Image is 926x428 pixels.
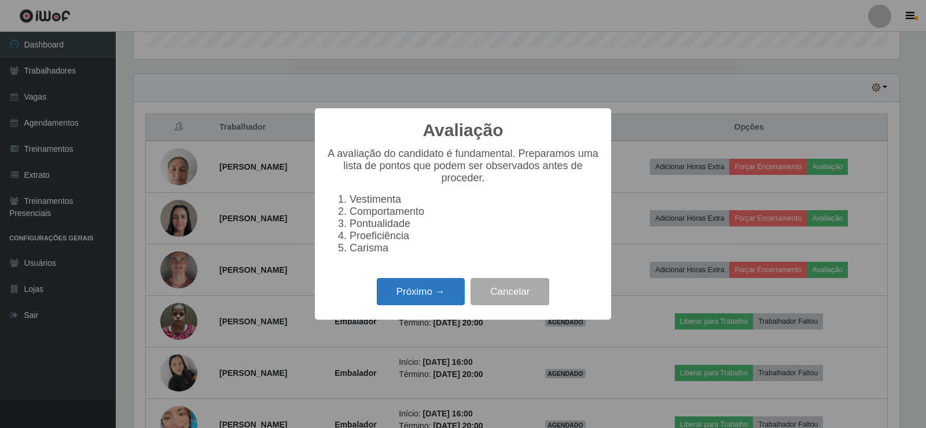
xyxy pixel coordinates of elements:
[377,278,465,305] button: Próximo →
[350,242,600,254] li: Carisma
[350,193,600,206] li: Vestimenta
[350,218,600,230] li: Pontualidade
[471,278,549,305] button: Cancelar
[350,230,600,242] li: Proeficiência
[326,148,600,184] p: A avaliação do candidato é fundamental. Preparamos uma lista de pontos que podem ser observados a...
[423,120,504,141] h2: Avaliação
[350,206,600,218] li: Comportamento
